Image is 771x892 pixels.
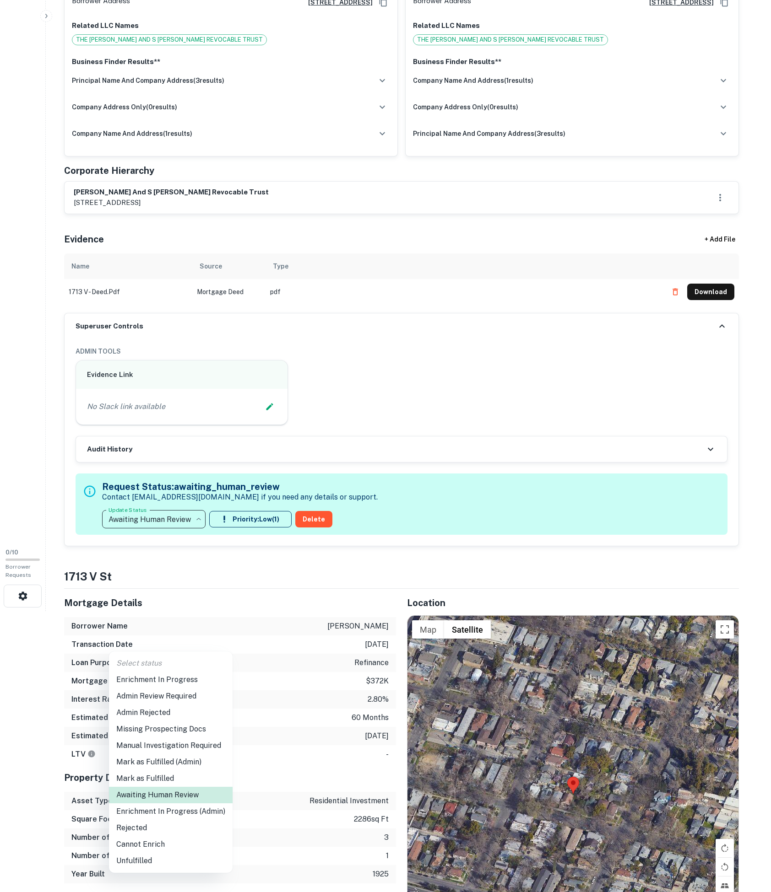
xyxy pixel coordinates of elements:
li: Missing Prospecting Docs [109,721,233,737]
li: Enrichment In Progress (Admin) [109,803,233,820]
li: Enrichment In Progress [109,672,233,688]
li: Manual Investigation Required [109,737,233,754]
iframe: Chat Widget [725,819,771,863]
li: Unfulfilled [109,853,233,869]
li: Mark as Fulfilled [109,770,233,787]
li: Cannot Enrich [109,836,233,853]
li: Rejected [109,820,233,836]
li: Awaiting Human Review [109,787,233,803]
li: Admin Rejected [109,704,233,721]
li: Admin Review Required [109,688,233,704]
li: Mark as Fulfilled (Admin) [109,754,233,770]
